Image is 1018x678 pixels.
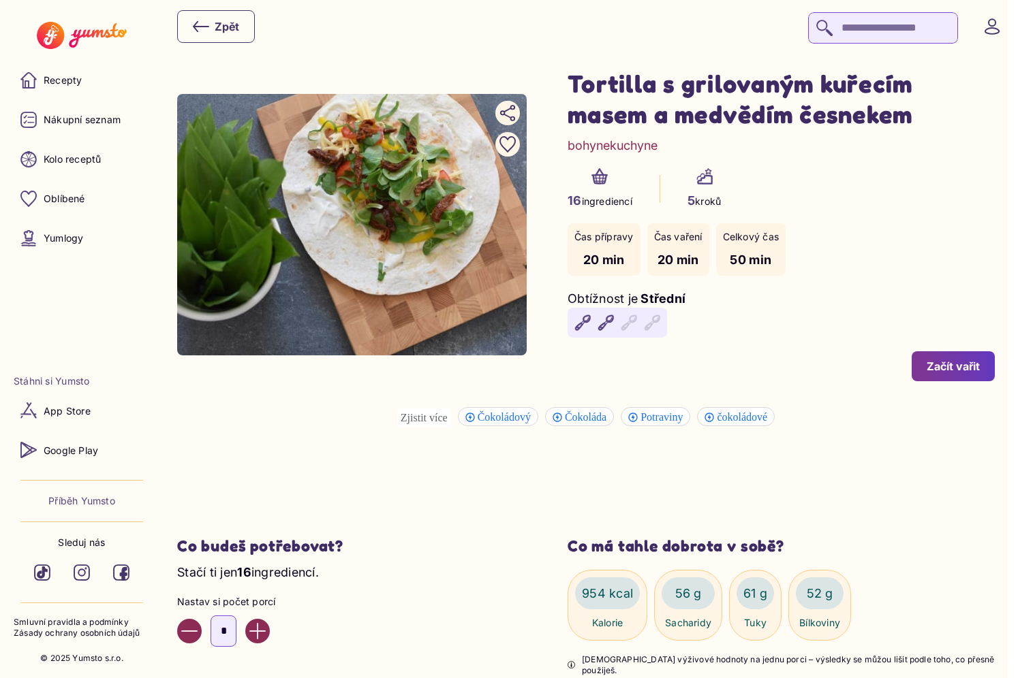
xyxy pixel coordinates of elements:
[177,595,527,609] p: Nastav si počet porcí
[927,359,980,374] div: Začít vařit
[665,616,711,630] p: Sacharidy
[675,584,702,602] p: 56 g
[58,536,105,549] p: Sleduj nás
[568,191,632,210] p: ingrediencí
[568,289,638,308] p: Obtížnost je
[177,94,527,356] img: undefined
[44,113,121,127] p: Nákupní seznam
[237,565,251,579] span: 16
[14,143,150,176] a: Kolo receptů
[641,411,687,423] span: Potraviny
[37,22,126,49] img: Yumsto logo
[177,536,527,556] h2: Co budeš potřebovat?
[14,628,150,639] a: Zásady ochrany osobních údajů
[723,230,779,244] p: Celkový čas
[245,619,270,643] button: Increase value
[565,411,611,423] span: Čokoláda
[717,411,771,423] span: čokoládové
[582,654,995,677] p: [DEMOGRAPHIC_DATA] výživové hodnoty na jednu porci – výsledky se můžou lišit podle toho, co přesn...
[697,407,775,426] div: čokoládové
[397,408,451,427] div: Tato témata souvisí s článkem, který by vás mohl zajímat
[799,616,840,630] p: Bílkoviny
[658,253,699,267] span: 20 min
[592,616,623,630] p: Kalorie
[44,404,91,418] p: App Store
[44,444,98,457] p: Google Play
[807,584,833,602] p: 52 g
[621,407,690,426] div: Potraviny
[48,494,115,508] a: Příběh Yumsto
[14,617,150,628] a: Smluvní pravidla a podmínky
[211,615,236,647] input: Enter number
[688,191,721,210] p: kroků
[458,407,538,426] div: Čokoládový
[44,74,82,87] p: Recepty
[654,230,703,244] p: Čas vaření
[545,407,614,426] div: Čokoláda
[40,653,123,664] p: © 2025 Yumsto s.r.o.
[641,291,685,306] span: Střední
[568,536,995,556] h3: Co má tahle dobrota v sobě?
[14,374,150,388] li: Stáhni si Yumsto
[583,253,625,267] span: 20 min
[193,18,239,35] div: Zpět
[744,616,767,630] p: Tuky
[14,434,150,466] a: Google Play
[177,619,202,643] button: Decrease value
[582,584,633,602] p: 954 kcal
[44,231,83,245] p: Yumlogy
[14,394,150,427] a: App Store
[688,193,695,208] span: 5
[44,192,85,206] p: Oblíbené
[568,68,995,129] h1: Tortilla s grilovaným kuřecím masem a medvědím česnekem
[478,411,535,423] span: Čokoládový
[912,351,995,381] button: Začít vařit
[14,103,150,136] a: Nákupní seznam
[177,563,527,581] p: Stačí ti jen ingrediencí.
[568,193,582,208] span: 16
[14,64,150,97] a: Recepty
[14,222,150,255] a: Yumlogy
[44,152,102,166] p: Kolo receptů
[730,253,771,267] span: 50 min
[574,230,634,244] p: Čas přípravy
[568,136,658,155] a: bohynekuchyne
[743,584,767,602] p: 61 g
[177,10,255,43] button: Zpět
[14,182,150,215] a: Oblíbené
